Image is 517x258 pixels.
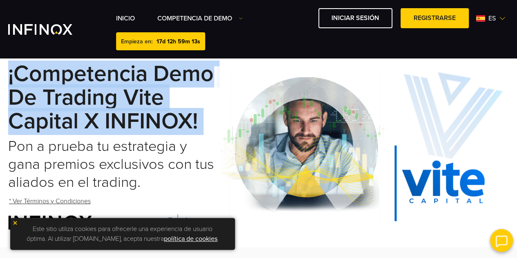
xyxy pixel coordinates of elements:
span: es [485,13,499,23]
img: yellow close icon [12,220,18,226]
strong: ¡Competencia Demo de Trading Vite Capital x INFINOX! [8,61,214,135]
a: * Ver Términos y Condiciones [8,191,92,211]
a: INFINOX Vite [8,24,92,35]
h2: Pon a prueba tu estrategia y gana premios exclusivos con tus aliados en el trading. [8,137,214,191]
a: Competencia de Demo [157,13,243,23]
span: 17d 12h 59m 13s [157,38,200,45]
img: Dropdown [239,16,243,20]
a: Registrarse [401,8,469,28]
span: Empieza en: [121,38,152,45]
p: Este sitio utiliza cookies para ofrecerle una experiencia de usuario óptima. Al utilizar [DOMAIN_... [14,222,231,246]
a: política de cookies [164,235,217,243]
a: INICIO [116,13,135,23]
a: Iniciar sesión [318,8,392,28]
img: open convrs live chat [490,229,513,252]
